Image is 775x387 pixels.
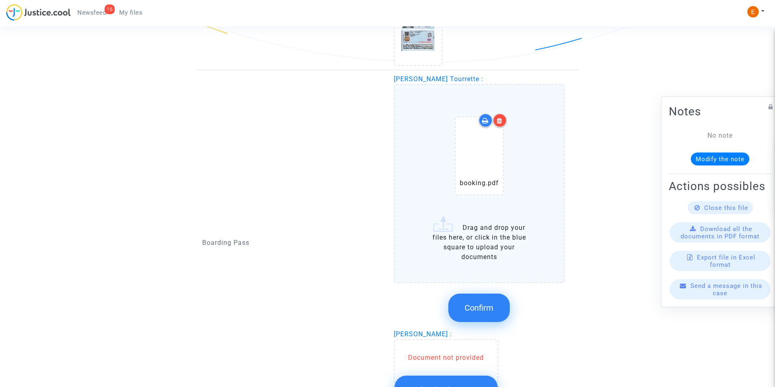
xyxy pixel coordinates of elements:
h2: Actions possibles [669,179,771,193]
p: Boarding Pass [202,238,382,248]
button: Confirm [448,294,510,322]
span: [PERSON_NAME] Tourrette : [394,75,483,83]
span: Export file in Excel format [697,253,755,268]
h2: Notes [669,104,771,118]
span: Newsfeed [77,9,106,16]
span: Download all the documents in PDF format [681,225,760,240]
button: Modify the note [691,152,749,165]
img: jc-logo.svg [6,4,71,21]
span: Close this file [704,204,748,211]
span: Confirm [465,303,493,313]
a: My files [113,6,149,19]
a: 16Newsfeed [71,6,113,19]
span: My files [119,9,142,16]
div: No note [681,130,759,140]
div: 16 [105,4,115,14]
div: Document not provided [395,353,498,363]
span: Send a message in this case [690,282,762,296]
span: [PERSON_NAME] : [394,330,452,338]
img: ACg8ocIeiFvHKe4dA5oeRFd_CiCnuxWUEc1A2wYhRJE3TTWt=s96-c [747,6,759,17]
